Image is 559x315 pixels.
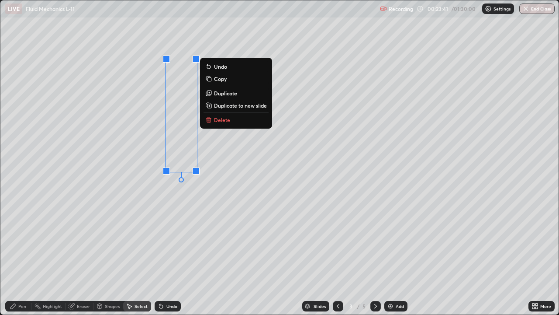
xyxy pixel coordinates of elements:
p: Duplicate to new slide [214,102,267,109]
button: Undo [204,61,269,72]
div: 3 [347,304,355,309]
div: Select [135,304,148,308]
div: Highlight [43,304,62,308]
img: class-settings-icons [485,5,492,12]
img: recording.375f2c34.svg [380,5,387,12]
p: Copy [214,75,227,82]
button: Delete [204,115,269,125]
img: end-class-cross [522,5,529,12]
div: 5 [362,302,367,310]
div: / [357,304,360,309]
div: Slides [314,304,326,308]
button: Duplicate [204,88,269,98]
p: Recording [389,6,413,12]
div: Eraser [77,304,90,308]
button: Duplicate to new slide [204,100,269,111]
p: Duplicate [214,90,237,97]
p: LIVE [8,5,20,12]
p: Delete [214,116,230,123]
button: Copy [204,73,269,84]
div: Add [396,304,404,308]
div: Undo [166,304,177,308]
p: Settings [493,7,511,11]
div: Shapes [105,304,120,308]
button: End Class [519,3,555,14]
div: Pen [18,304,26,308]
p: Fluid Mechanics L-11 [26,5,75,12]
img: add-slide-button [387,303,394,310]
p: Undo [214,63,227,70]
div: More [540,304,551,308]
